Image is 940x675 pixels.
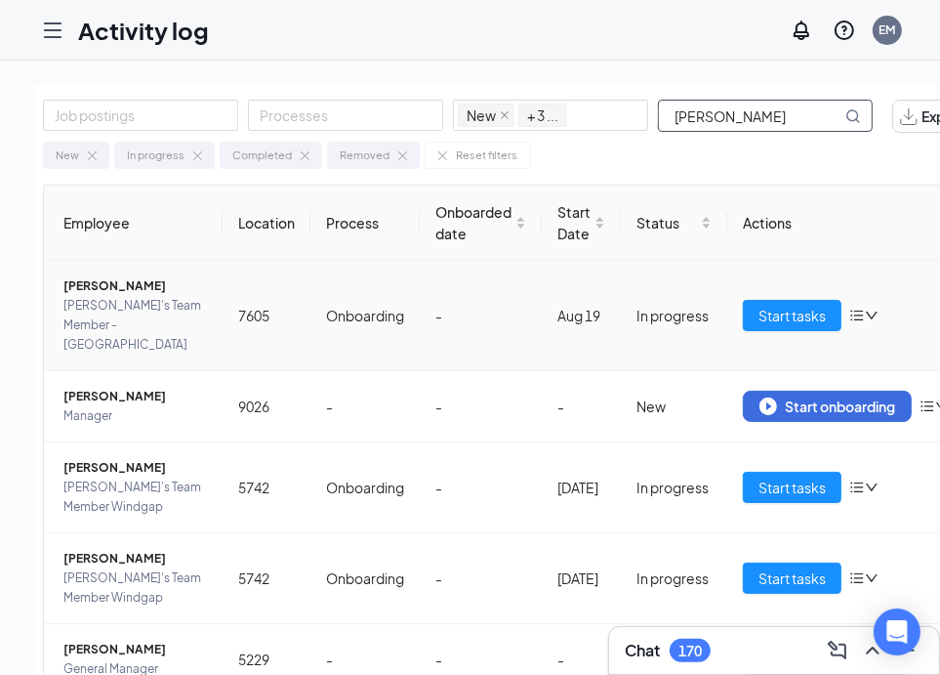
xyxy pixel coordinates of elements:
div: Completed [232,147,292,164]
div: - [435,649,526,670]
div: In progress [636,568,712,589]
svg: MagnifyingGlass [845,108,861,124]
th: Process [310,186,420,261]
span: [PERSON_NAME] [63,276,207,296]
td: 7605 [223,261,310,371]
span: [PERSON_NAME]'s Team Member - [GEOGRAPHIC_DATA] [63,296,207,355]
span: Start Date [557,201,591,244]
span: [PERSON_NAME] [63,549,207,569]
span: bars [849,308,865,323]
th: Onboarded date [420,186,542,261]
div: New [636,396,712,417]
div: Aug 19 [557,305,605,326]
div: EM [879,21,896,38]
button: Start tasks [743,563,841,594]
span: close [500,110,510,120]
div: In progress [636,305,712,326]
div: Reset filters [456,147,517,164]
span: bars [849,570,865,586]
td: - [310,371,420,443]
svg: ComposeMessage [826,639,849,662]
h3: Chat [625,640,660,661]
div: - [435,396,526,417]
span: + 3 ... [518,104,567,127]
div: In progress [636,477,712,498]
div: New [56,147,79,164]
td: 5742 [223,443,310,533]
svg: ChevronUp [861,639,884,662]
span: [PERSON_NAME]'s Team Member Windgap [63,569,207,608]
h1: Activity log [78,14,209,47]
th: Status [621,186,727,261]
span: Manager [63,406,207,426]
span: [PERSON_NAME] [63,640,207,659]
span: [PERSON_NAME] [63,387,207,406]
span: [PERSON_NAME] [63,458,207,478]
td: 5742 [223,533,310,624]
th: Start Date [542,186,621,261]
span: bars [920,399,935,414]
span: Onboarded date [435,201,511,244]
svg: Notifications [790,19,813,42]
div: [DATE] [557,477,605,498]
button: ComposeMessage [822,635,853,666]
span: Start tasks [758,305,826,326]
td: - [542,371,621,443]
td: 9026 [223,371,310,443]
svg: Hamburger [41,19,64,42]
span: New [467,105,496,126]
span: Status [636,212,697,233]
span: [PERSON_NAME]'s Team Member Windgap [63,478,207,517]
td: Onboarding [310,443,420,533]
div: Start onboarding [759,398,895,415]
svg: QuestionInfo [833,19,856,42]
th: Employee [44,186,223,261]
div: Open Intercom Messenger [874,609,920,655]
span: Start tasks [758,568,826,589]
button: ChevronUp [857,635,888,666]
span: down [865,309,879,322]
button: Start tasks [743,472,841,503]
span: Start tasks [758,477,826,498]
div: Removed [340,147,389,164]
div: In progress [127,147,184,164]
td: Onboarding [310,533,420,624]
div: 170 [678,643,702,659]
div: - [435,477,526,498]
button: Start onboarding [743,391,912,422]
div: [DATE] [557,568,605,589]
span: down [865,481,879,494]
span: bars [849,480,865,495]
button: Start tasks [743,300,841,331]
span: + 3 ... [527,105,558,126]
td: Onboarding [310,261,420,371]
span: down [865,571,879,585]
div: - [435,568,526,589]
th: Location [223,186,310,261]
span: New [458,104,514,127]
div: - [435,305,526,326]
